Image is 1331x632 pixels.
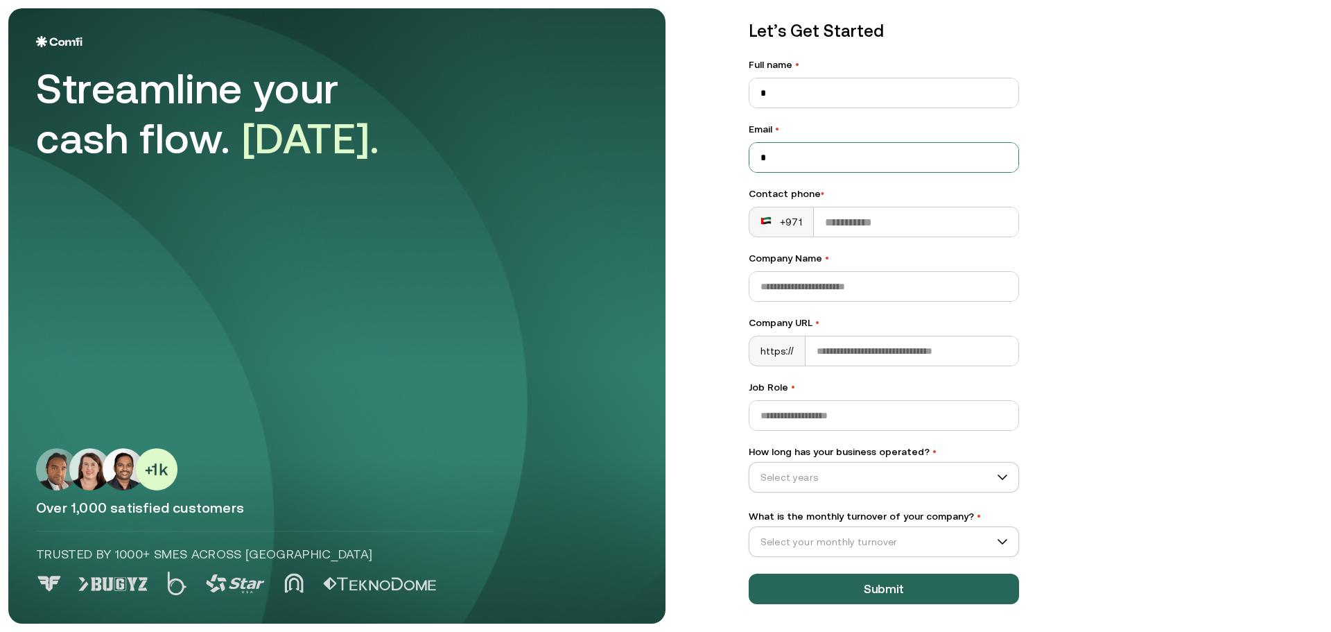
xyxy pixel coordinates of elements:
[825,253,829,264] span: •
[206,574,265,593] img: Logo 3
[795,59,799,70] span: •
[749,445,1019,459] label: How long has your business operated?
[749,336,806,366] div: https://
[749,509,1019,524] label: What is the monthly turnover of your company?
[760,215,802,229] div: +971
[167,572,186,595] img: Logo 2
[749,19,1019,44] p: Let’s Get Started
[36,576,62,592] img: Logo 0
[36,499,638,517] p: Over 1,000 satisfied customers
[815,317,819,328] span: •
[36,36,82,47] img: Logo
[36,64,424,164] div: Streamline your cash flow.
[749,316,1019,330] label: Company URL
[821,188,824,199] span: •
[323,577,436,591] img: Logo 5
[749,122,1019,137] label: Email
[36,545,494,563] p: Trusted by 1000+ SMEs across [GEOGRAPHIC_DATA]
[791,382,795,393] span: •
[749,380,1019,395] label: Job Role
[977,511,981,522] span: •
[749,187,1019,201] div: Contact phone
[932,446,937,457] span: •
[775,123,779,135] span: •
[242,114,380,162] span: [DATE].
[284,573,304,593] img: Logo 4
[749,251,1019,266] label: Company Name
[78,577,148,591] img: Logo 1
[749,58,1019,72] label: Full name
[749,574,1019,604] button: Submit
